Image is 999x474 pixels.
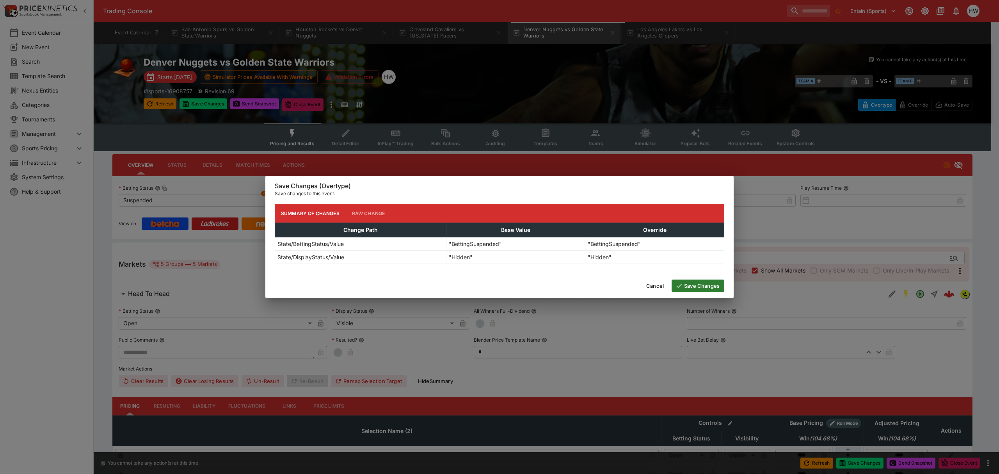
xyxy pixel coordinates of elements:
button: Cancel [642,280,668,292]
p: State/DisplayStatus/Value [277,253,344,261]
td: "Hidden" [446,251,585,264]
td: "BettingSuspended" [446,237,585,251]
button: Save Changes [672,280,724,292]
p: Save changes to this event. [275,190,724,198]
button: Summary of Changes [275,204,346,223]
th: Base Value [446,223,585,237]
th: Override [585,223,724,237]
p: State/BettingStatus/Value [277,240,344,248]
td: "Hidden" [585,251,724,264]
h6: Save Changes (Overtype) [275,182,724,190]
button: Raw Change [346,204,391,223]
th: Change Path [275,223,446,237]
td: "BettingSuspended" [585,237,724,251]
